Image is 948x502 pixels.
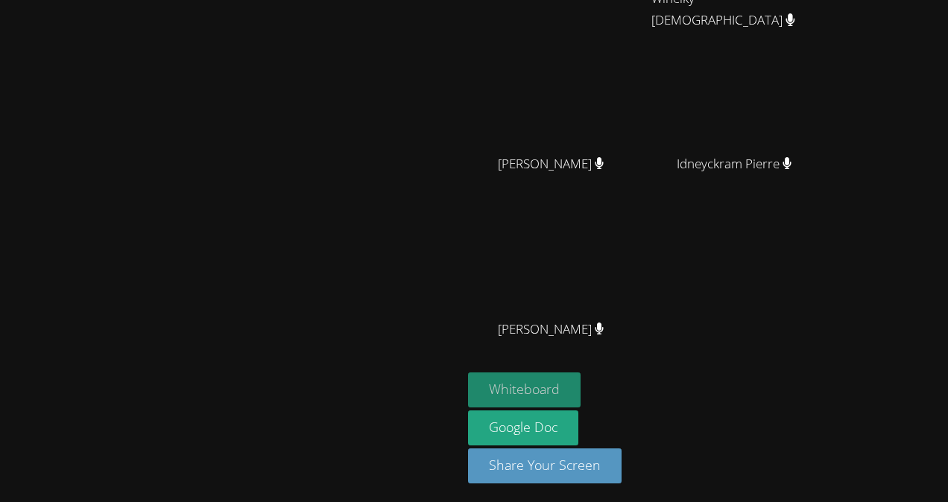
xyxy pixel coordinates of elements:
span: [PERSON_NAME] [498,319,604,340]
span: Idneyckram Pierre [677,153,792,175]
a: Google Doc [468,410,578,445]
span: [PERSON_NAME] [498,153,604,175]
button: Whiteboard [468,372,581,407]
button: Share Your Screen [468,448,622,483]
